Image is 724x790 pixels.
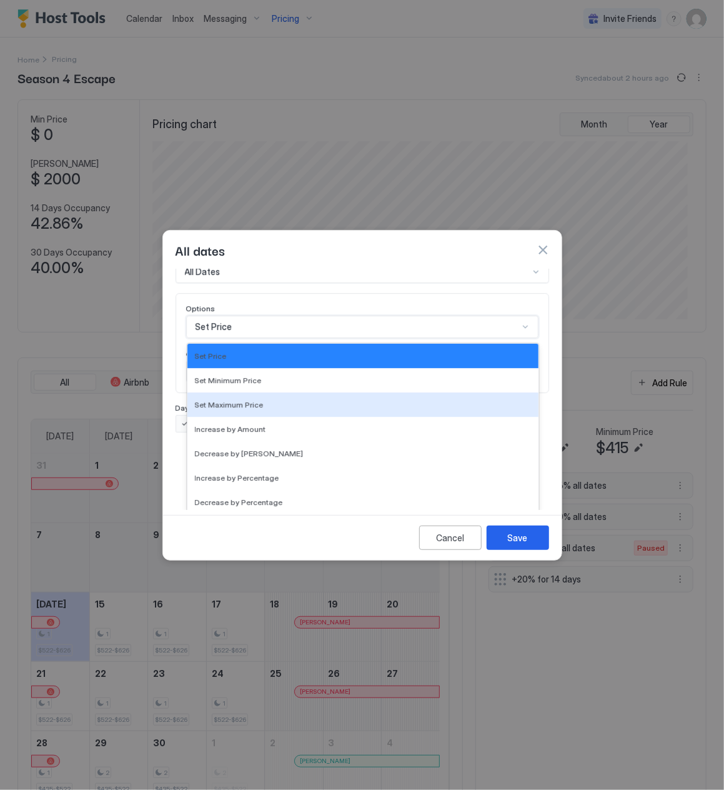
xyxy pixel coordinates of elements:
button: Cancel [419,526,482,550]
span: Set Minimum Price [195,376,262,385]
span: Set Price [196,321,232,332]
span: Set Maximum Price [195,400,264,409]
span: All dates [176,241,226,259]
span: Decrease by Percentage [195,497,283,507]
iframe: Intercom live chat [12,747,42,777]
span: Increase by Percentage [195,473,279,482]
span: Amount [186,348,214,357]
div: Cancel [436,531,464,544]
span: Set Price [195,351,227,361]
span: Options [186,304,216,313]
span: Increase by Amount [195,424,266,434]
span: Days of the week [176,403,236,412]
button: Save [487,526,549,550]
span: Decrease by [PERSON_NAME] [195,449,304,458]
div: Save [508,531,528,544]
span: All Dates [185,266,221,277]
